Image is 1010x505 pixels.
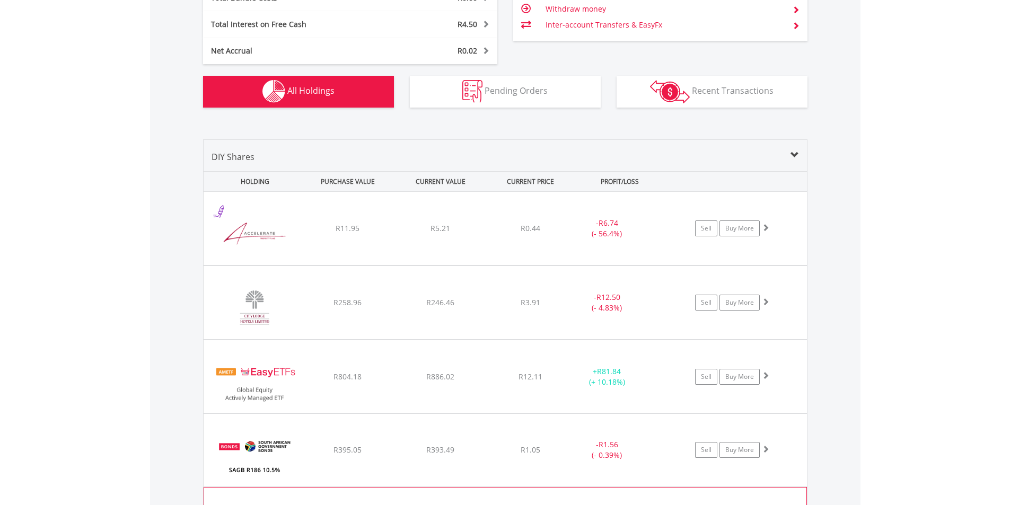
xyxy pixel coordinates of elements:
[209,205,300,262] img: EQU.ZA.APF.png
[597,366,621,376] span: R81.84
[333,445,362,455] span: R395.05
[396,172,486,191] div: CURRENT VALUE
[719,369,760,385] a: Buy More
[203,19,375,30] div: Total Interest on Free Cash
[333,371,362,382] span: R804.18
[719,220,760,236] a: Buy More
[617,76,807,108] button: Recent Transactions
[695,369,717,385] a: Sell
[333,297,362,307] span: R258.96
[519,371,542,382] span: R12.11
[719,442,760,458] a: Buy More
[695,442,717,458] a: Sell
[567,366,647,387] div: + (+ 10.18%)
[488,172,572,191] div: CURRENT PRICE
[596,292,620,302] span: R12.50
[204,172,301,191] div: HOLDING
[426,445,454,455] span: R393.49
[209,279,300,336] img: EQU.ZA.CLH.png
[599,218,618,228] span: R6.74
[203,46,375,56] div: Net Accrual
[426,371,454,382] span: R886.02
[209,353,300,410] img: EQU.ZA.EASYGE.png
[546,1,784,17] td: Withdraw money
[458,46,477,56] span: R0.02
[695,295,717,311] a: Sell
[410,76,601,108] button: Pending Orders
[567,439,647,460] div: - (- 0.39%)
[650,80,690,103] img: transactions-zar-wht.png
[426,297,454,307] span: R246.46
[303,172,393,191] div: PURCHASE VALUE
[719,295,760,311] a: Buy More
[203,76,394,108] button: All Holdings
[287,85,335,96] span: All Holdings
[462,80,482,103] img: pending_instructions-wht.png
[575,172,665,191] div: PROFIT/LOSS
[599,439,618,449] span: R1.56
[262,80,285,103] img: holdings-wht.png
[521,445,540,455] span: R1.05
[567,218,647,239] div: - (- 56.4%)
[458,19,477,29] span: R4.50
[521,223,540,233] span: R0.44
[521,297,540,307] span: R3.91
[209,427,300,484] img: EQU.ZA.R186.png
[695,220,717,236] a: Sell
[212,151,254,163] span: DIY Shares
[546,17,784,33] td: Inter-account Transfers & EasyFx
[336,223,359,233] span: R11.95
[567,292,647,313] div: - (- 4.83%)
[431,223,450,233] span: R5.21
[692,85,774,96] span: Recent Transactions
[485,85,548,96] span: Pending Orders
